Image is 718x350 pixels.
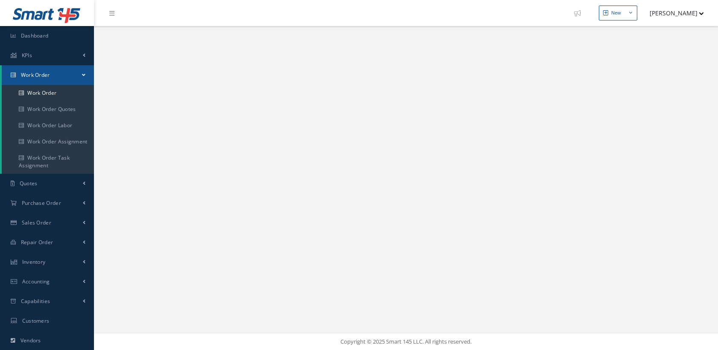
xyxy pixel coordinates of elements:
[103,338,709,346] div: Copyright © 2025 Smart 145 LLC. All rights reserved.
[599,6,637,20] button: New
[21,337,41,344] span: Vendors
[20,180,38,187] span: Quotes
[2,117,94,134] a: Work Order Labor
[22,52,32,59] span: KPIs
[22,317,50,324] span: Customers
[22,258,46,265] span: Inventory
[2,101,94,117] a: Work Order Quotes
[22,199,61,207] span: Purchase Order
[22,278,50,285] span: Accounting
[21,239,53,246] span: Repair Order
[611,9,621,17] div: New
[642,5,704,21] button: [PERSON_NAME]
[22,219,51,226] span: Sales Order
[21,32,49,39] span: Dashboard
[21,297,50,305] span: Capabilities
[2,134,94,150] a: Work Order Assignment
[2,65,94,85] a: Work Order
[21,71,50,79] span: Work Order
[2,85,94,101] a: Work Order
[2,150,94,174] a: Work Order Task Assignment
